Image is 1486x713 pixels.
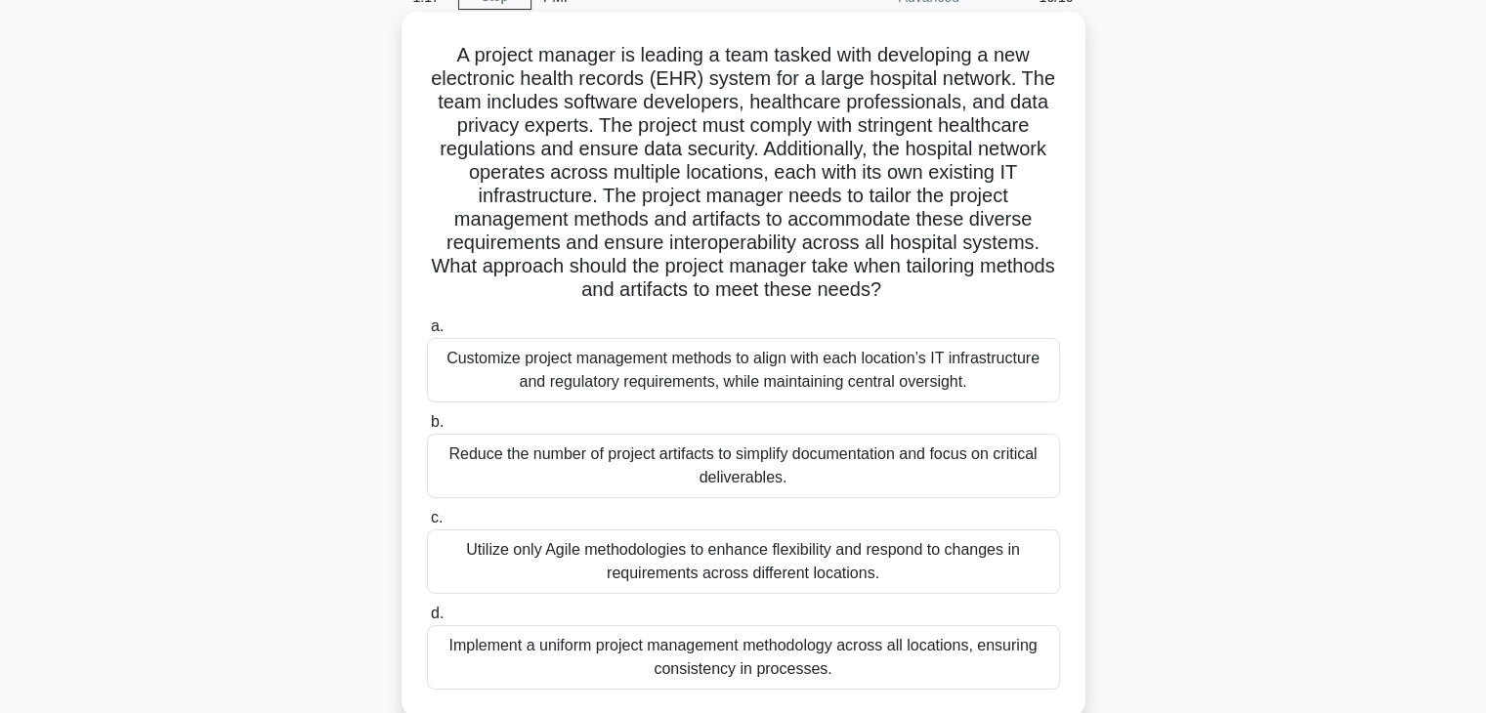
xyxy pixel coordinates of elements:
div: Utilize only Agile methodologies to enhance flexibility and respond to changes in requirements ac... [427,529,1060,594]
div: Reduce the number of project artifacts to simplify documentation and focus on critical deliverables. [427,434,1060,498]
span: b. [431,413,444,430]
span: a. [431,317,444,334]
span: d. [431,605,444,621]
div: Customize project management methods to align with each location’s IT infrastructure and regulato... [427,338,1060,402]
h5: A project manager is leading a team tasked with developing a new electronic health records (EHR) ... [425,43,1062,303]
div: Implement a uniform project management methodology across all locations, ensuring consistency in ... [427,625,1060,690]
span: c. [431,509,443,525]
